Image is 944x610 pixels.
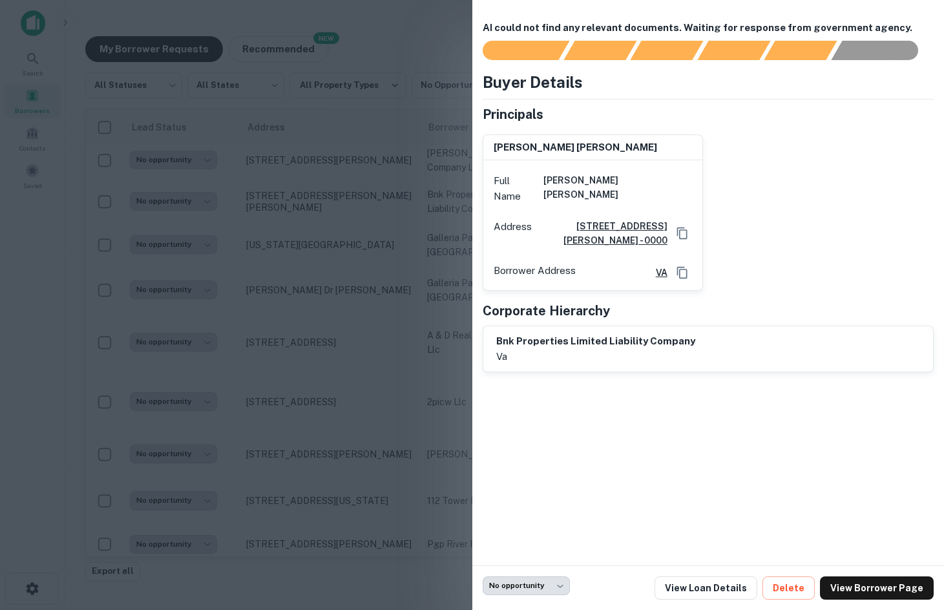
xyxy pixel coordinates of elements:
button: Copy Address [673,263,692,282]
h6: AI could not find any relevant documents. Waiting for response from government agency. [483,21,934,36]
p: Borrower Address [494,263,576,282]
h4: Buyer Details [483,70,583,94]
iframe: Chat Widget [879,507,944,569]
div: Documents found, AI parsing details... [630,41,703,60]
p: va [496,349,695,364]
div: Your request is received and processing... [563,41,636,60]
div: AI fulfillment process complete. [832,41,934,60]
button: Copy Address [673,224,692,243]
h6: bnk properties limited liability company [496,334,695,349]
p: Full Name [494,173,538,204]
div: No opportunity [483,576,570,595]
h6: [PERSON_NAME] [PERSON_NAME] [494,140,657,155]
h5: Principals [483,105,543,124]
button: Delete [762,576,815,600]
div: Sending borrower request to AI... [467,41,564,60]
div: Principals found, still searching for contact information. This may take time... [764,41,837,60]
div: Principals found, AI now looking for contact information... [697,41,770,60]
a: View Borrower Page [820,576,934,600]
a: View Loan Details [655,576,757,600]
h5: Corporate Hierarchy [483,301,610,321]
h6: [PERSON_NAME] [PERSON_NAME] [543,173,692,204]
a: VA [645,266,667,280]
p: Address [494,219,532,247]
a: [STREET_ADDRESS][PERSON_NAME] - 0000 [537,219,667,247]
